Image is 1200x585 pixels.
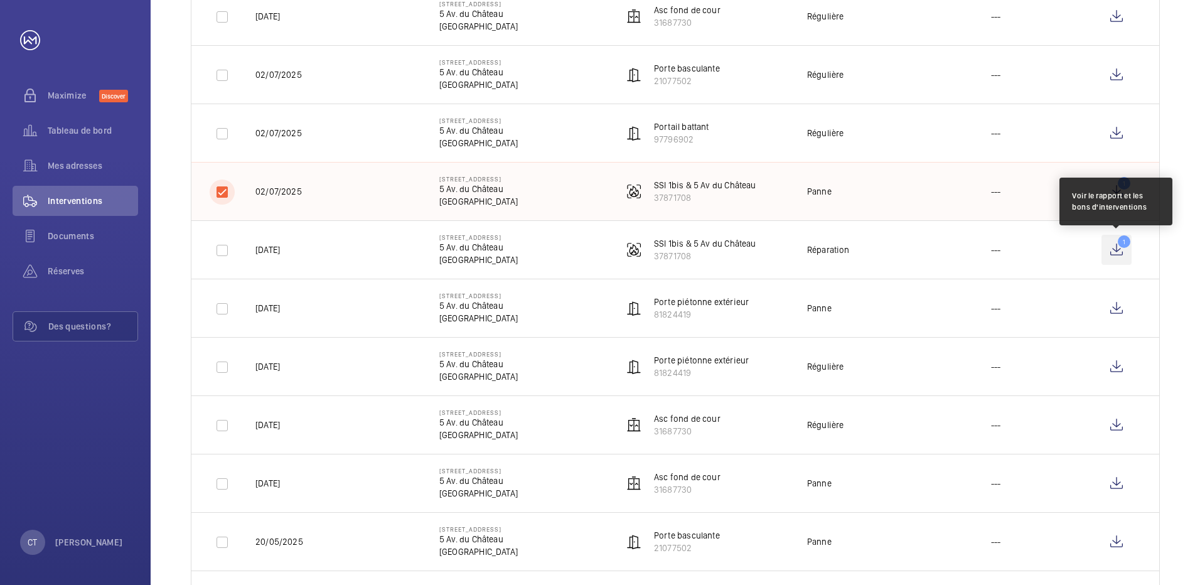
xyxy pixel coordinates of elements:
p: [GEOGRAPHIC_DATA] [439,312,518,325]
img: elevator.svg [626,476,641,491]
div: Régulière [807,127,844,139]
p: Porte piétonne extérieur [654,296,749,308]
p: [DATE] [255,360,280,373]
p: 97796902 [654,133,709,146]
div: Panne [807,535,832,548]
p: Porte basculante [654,62,720,75]
p: [GEOGRAPHIC_DATA] [439,137,518,149]
p: [GEOGRAPHIC_DATA] [439,370,518,383]
p: --- [991,419,1001,431]
p: 5 Av. du Château [439,8,518,20]
p: 31687730 [654,425,721,437]
p: 5 Av. du Château [439,124,518,137]
p: 81824419 [654,308,749,321]
p: SSI 1bis & 5 Av du Château [654,237,756,250]
p: Portail battant [654,121,709,133]
p: 02/07/2025 [255,68,302,81]
div: Voir le rapport et les bons d'interventions [1072,190,1160,213]
p: --- [991,477,1001,490]
p: [GEOGRAPHIC_DATA] [439,78,518,91]
p: [STREET_ADDRESS] [439,175,518,183]
p: 5 Av. du Château [439,66,518,78]
p: [STREET_ADDRESS] [439,233,518,241]
img: automatic_door.svg [626,126,641,141]
p: 20/05/2025 [255,535,303,548]
p: [DATE] [255,244,280,256]
p: [GEOGRAPHIC_DATA] [439,254,518,266]
p: 5 Av. du Château [439,183,518,195]
p: Asc fond de cour [654,4,721,16]
div: Panne [807,477,832,490]
p: 5 Av. du Château [439,475,518,487]
span: Documents [48,230,138,242]
p: --- [991,244,1001,256]
p: 02/07/2025 [255,127,302,139]
span: Tableau de bord [48,124,138,137]
div: Régulière [807,419,844,431]
span: Discover [99,90,128,102]
p: 37871708 [654,191,756,204]
p: [STREET_ADDRESS] [439,117,518,124]
span: Réserves [48,265,138,277]
img: elevator.svg [626,9,641,24]
p: --- [991,360,1001,373]
p: 5 Av. du Château [439,299,518,312]
p: Porte piétonne extérieur [654,354,749,367]
p: [DATE] [255,477,280,490]
p: 5 Av. du Château [439,416,518,429]
p: --- [991,10,1001,23]
img: automatic_door.svg [626,67,641,82]
p: 21077502 [654,75,720,87]
p: [GEOGRAPHIC_DATA] [439,195,518,208]
p: --- [991,302,1001,314]
img: automatic_door.svg [626,534,641,549]
p: [STREET_ADDRESS] [439,409,518,416]
p: [STREET_ADDRESS] [439,292,518,299]
p: [STREET_ADDRESS] [439,350,518,358]
p: [STREET_ADDRESS] [439,58,518,66]
img: elevator.svg [626,417,641,432]
span: Mes adresses [48,159,138,172]
p: SSI 1bis & 5 Av du Château [654,179,756,191]
p: [DATE] [255,302,280,314]
div: Panne [807,302,832,314]
p: [GEOGRAPHIC_DATA] [439,20,518,33]
p: [DATE] [255,419,280,431]
span: Maximize [48,89,99,102]
p: CT [28,536,37,549]
p: Asc fond de cour [654,471,721,483]
span: Interventions [48,195,138,207]
p: --- [991,127,1001,139]
p: 5 Av. du Château [439,533,518,545]
img: fire_alarm.svg [626,184,641,199]
div: Panne [807,185,832,198]
p: [GEOGRAPHIC_DATA] [439,429,518,441]
p: --- [991,68,1001,81]
p: 37871708 [654,250,756,262]
img: fire_alarm.svg [626,242,641,257]
p: 31687730 [654,16,721,29]
p: [GEOGRAPHIC_DATA] [439,487,518,500]
p: [STREET_ADDRESS] [439,525,518,533]
p: 81824419 [654,367,749,379]
p: Asc fond de cour [654,412,721,425]
div: Régulière [807,10,844,23]
p: 21077502 [654,542,720,554]
p: 5 Av. du Château [439,241,518,254]
span: Des questions? [48,320,137,333]
p: --- [991,535,1001,548]
p: 02/07/2025 [255,185,302,198]
div: Régulière [807,68,844,81]
img: automatic_door.svg [626,301,641,316]
div: Régulière [807,360,844,373]
p: Porte basculante [654,529,720,542]
p: 5 Av. du Château [439,358,518,370]
p: [PERSON_NAME] [55,536,123,549]
p: [STREET_ADDRESS] [439,467,518,475]
img: automatic_door.svg [626,359,641,374]
p: [DATE] [255,10,280,23]
p: --- [991,185,1001,198]
p: [GEOGRAPHIC_DATA] [439,545,518,558]
p: 31687730 [654,483,721,496]
div: Réparation [807,244,850,256]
